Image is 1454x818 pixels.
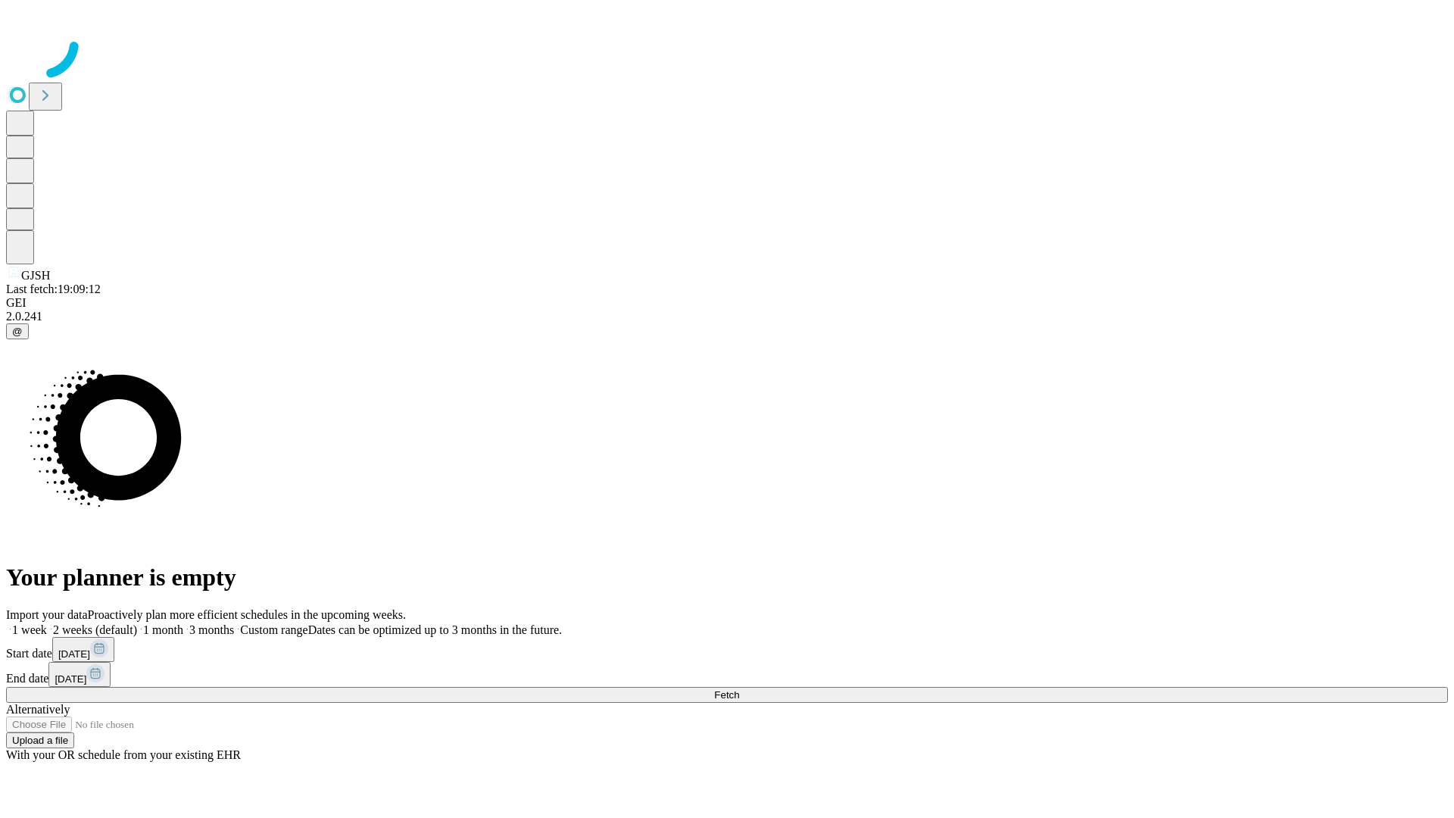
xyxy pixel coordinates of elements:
[48,662,111,687] button: [DATE]
[21,269,50,282] span: GJSH
[6,283,101,295] span: Last fetch: 19:09:12
[6,703,70,716] span: Alternatively
[143,623,183,636] span: 1 month
[6,748,241,761] span: With your OR schedule from your existing EHR
[6,310,1448,323] div: 2.0.241
[6,732,74,748] button: Upload a file
[6,637,1448,662] div: Start date
[714,689,739,701] span: Fetch
[12,326,23,337] span: @
[52,637,114,662] button: [DATE]
[6,323,29,339] button: @
[240,623,307,636] span: Custom range
[55,673,86,685] span: [DATE]
[189,623,234,636] span: 3 months
[12,623,47,636] span: 1 week
[88,608,406,621] span: Proactively plan more efficient schedules in the upcoming weeks.
[308,623,562,636] span: Dates can be optimized up to 3 months in the future.
[6,687,1448,703] button: Fetch
[6,662,1448,687] div: End date
[53,623,137,636] span: 2 weeks (default)
[6,296,1448,310] div: GEI
[58,648,90,660] span: [DATE]
[6,608,88,621] span: Import your data
[6,564,1448,592] h1: Your planner is empty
